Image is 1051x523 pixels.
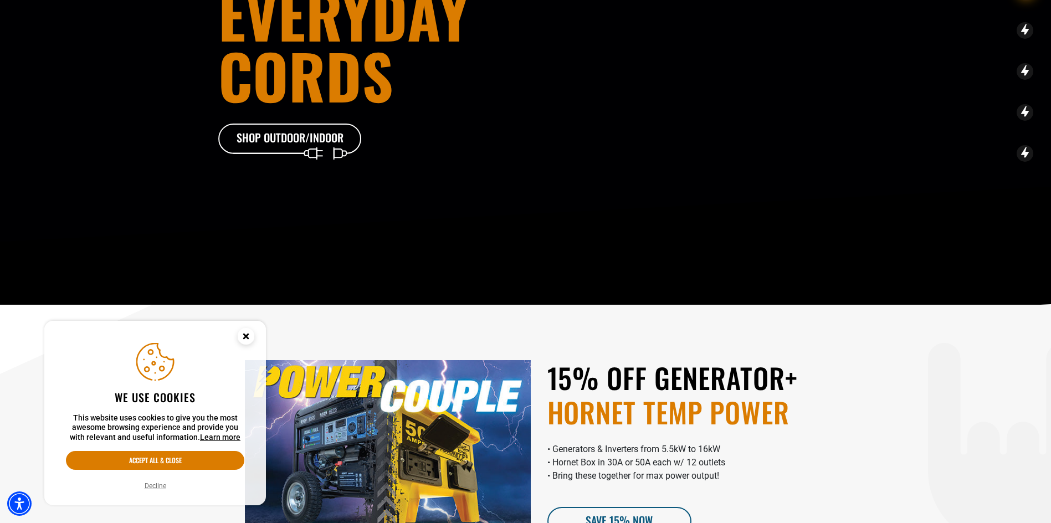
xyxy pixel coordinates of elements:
button: Close this option [226,321,266,355]
span: HORNET TEMP POWER [547,394,833,429]
div: Accessibility Menu [7,491,32,516]
p: • Generators & Inverters from 5.5kW to 16kW • Hornet Box in 30A or 50A each w/ 12 outlets • Bring... [547,443,833,483]
h2: 15% OFF GENERATOR+ [547,360,833,429]
button: Accept all & close [66,451,244,470]
a: Shop Outdoor/Indoor [218,124,362,155]
h2: We use cookies [66,390,244,404]
p: This website uses cookies to give you the most awesome browsing experience and provide you with r... [66,413,244,443]
button: Decline [141,480,170,491]
aside: Cookie Consent [44,321,266,506]
a: This website uses cookies to give you the most awesome browsing experience and provide you with r... [200,433,240,442]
